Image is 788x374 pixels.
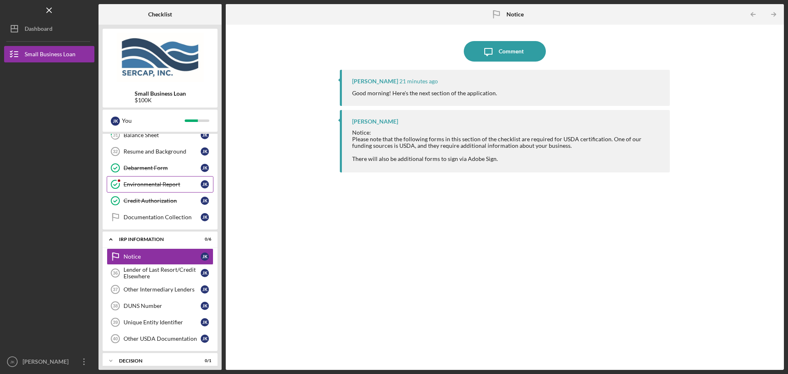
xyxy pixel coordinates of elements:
[124,181,201,188] div: Environmental Report
[197,237,211,242] div: 0 / 6
[201,335,209,343] div: J K
[135,97,186,103] div: $100K
[107,265,213,281] a: 36Lender of Last Resort/Credit ElsewhereJK
[122,114,185,128] div: You
[124,197,201,204] div: Credit Authorization
[197,358,211,363] div: 0 / 1
[25,21,53,39] div: Dashboard
[499,41,524,62] div: Comment
[111,117,120,126] div: J K
[107,160,213,176] a: Debarment FormJK
[107,209,213,225] a: Documentation CollectionJK
[4,46,94,62] button: Small Business Loan
[124,132,201,138] div: Balance Sheet
[107,143,213,160] a: 32Resume and BackgroundJK
[464,41,546,62] button: Comment
[4,353,94,370] button: JK[PERSON_NAME]
[124,148,201,155] div: Resume and Background
[25,46,76,64] div: Small Business Loan
[352,118,398,125] div: [PERSON_NAME]
[352,136,662,149] div: Please note that the following forms in this section of the checklist are required for USDA certi...
[113,149,118,154] tspan: 32
[113,336,118,341] tspan: 40
[201,285,209,294] div: J K
[113,320,118,325] tspan: 39
[4,21,94,37] button: Dashboard
[352,78,398,85] div: [PERSON_NAME]
[352,156,662,162] div: There will also be additional forms to sign via Adobe Sign.
[201,213,209,221] div: J K
[124,165,201,171] div: Debarment Form
[201,164,209,172] div: J K
[21,353,74,372] div: [PERSON_NAME]
[124,303,201,309] div: DUNS Number
[399,78,438,85] time: 2025-08-15 14:59
[107,193,213,209] a: Credit AuthorizationJK
[113,271,118,275] tspan: 36
[201,131,209,139] div: J K
[148,11,172,18] b: Checklist
[113,303,118,308] tspan: 38
[113,287,118,292] tspan: 37
[113,133,118,138] tspan: 31
[119,358,191,363] div: Decision
[352,89,497,98] p: Good morning! Here's the next section of the application.
[107,314,213,330] a: 39Unique Entity IdentifierJK
[124,214,201,220] div: Documentation Collection
[201,302,209,310] div: J K
[352,129,662,136] div: Notice:
[124,266,201,280] div: Lender of Last Resort/Credit Elsewhere
[119,237,191,242] div: IRP Information
[107,281,213,298] a: 37Other Intermediary LendersJK
[201,147,209,156] div: J K
[201,269,209,277] div: J K
[107,127,213,143] a: 31Balance SheetJK
[124,319,201,326] div: Unique Entity Identifier
[201,318,209,326] div: J K
[201,252,209,261] div: J K
[107,298,213,314] a: 38DUNS NumberJK
[135,90,186,97] b: Small Business Loan
[124,253,201,260] div: Notice
[201,197,209,205] div: J K
[107,176,213,193] a: Environmental ReportJK
[103,33,218,82] img: Product logo
[124,335,201,342] div: Other USDA Documentation
[124,286,201,293] div: Other Intermediary Lenders
[10,360,15,364] text: JK
[107,248,213,265] a: NoticeJK
[201,180,209,188] div: J K
[506,11,524,18] b: Notice
[107,330,213,347] a: 40Other USDA DocumentationJK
